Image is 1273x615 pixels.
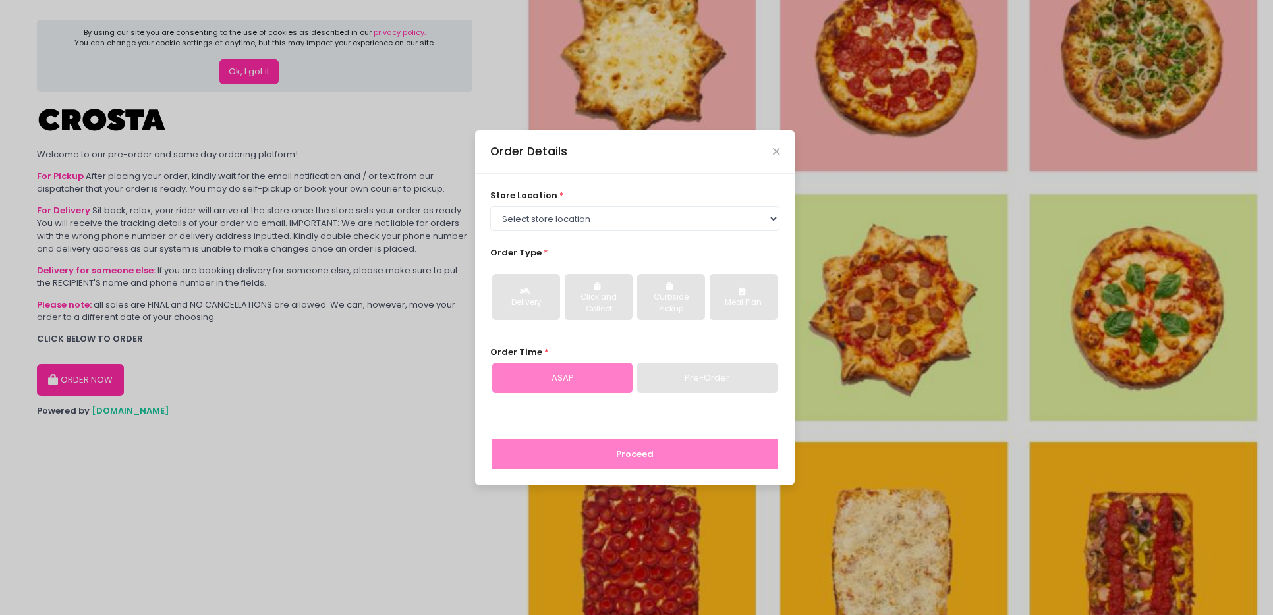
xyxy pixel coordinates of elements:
[773,148,779,155] button: Close
[492,439,778,470] button: Proceed
[490,143,567,160] div: Order Details
[501,297,551,309] div: Delivery
[710,274,778,320] button: Meal Plan
[490,189,557,201] span: store location
[637,274,705,320] button: Curbside Pickup
[574,292,623,315] div: Click and Collect
[490,346,542,358] span: Order Time
[565,274,633,320] button: Click and Collect
[492,274,560,320] button: Delivery
[646,292,696,315] div: Curbside Pickup
[490,246,542,259] span: Order Type
[719,297,768,309] div: Meal Plan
